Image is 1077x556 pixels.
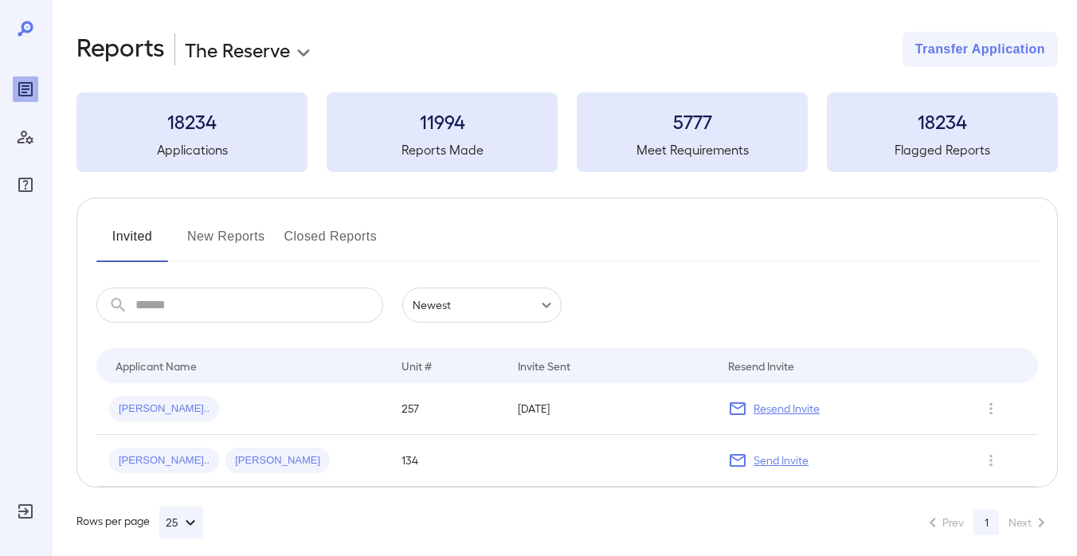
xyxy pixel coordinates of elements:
[116,356,197,375] div: Applicant Name
[76,32,165,67] h2: Reports
[754,452,809,468] p: Send Invite
[13,172,38,198] div: FAQ
[827,140,1058,159] h5: Flagged Reports
[518,356,570,375] div: Invite Sent
[76,140,307,159] h5: Applications
[973,510,999,535] button: page 1
[327,140,558,159] h5: Reports Made
[389,383,506,435] td: 257
[187,224,265,262] button: New Reports
[13,76,38,102] div: Reports
[284,224,378,262] button: Closed Reports
[327,108,558,134] h3: 11994
[827,108,1058,134] h3: 18234
[916,510,1058,535] nav: pagination navigation
[505,383,715,435] td: [DATE]
[577,108,808,134] h3: 5777
[903,32,1058,67] button: Transfer Application
[978,396,1004,421] button: Row Actions
[76,108,307,134] h3: 18234
[185,37,290,62] p: The Reserve
[754,401,820,417] p: Resend Invite
[159,507,203,538] button: 25
[401,356,432,375] div: Unit #
[76,507,203,538] div: Rows per page
[13,499,38,524] div: Log Out
[389,435,506,487] td: 134
[402,288,562,323] div: Newest
[13,124,38,150] div: Manage Users
[978,448,1004,473] button: Row Actions
[96,224,168,262] button: Invited
[109,401,219,417] span: [PERSON_NAME]..
[577,140,808,159] h5: Meet Requirements
[76,92,1058,172] summary: 18234Applications11994Reports Made5777Meet Requirements18234Flagged Reports
[109,453,219,468] span: [PERSON_NAME]..
[728,356,794,375] div: Resend Invite
[225,453,330,468] span: [PERSON_NAME]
